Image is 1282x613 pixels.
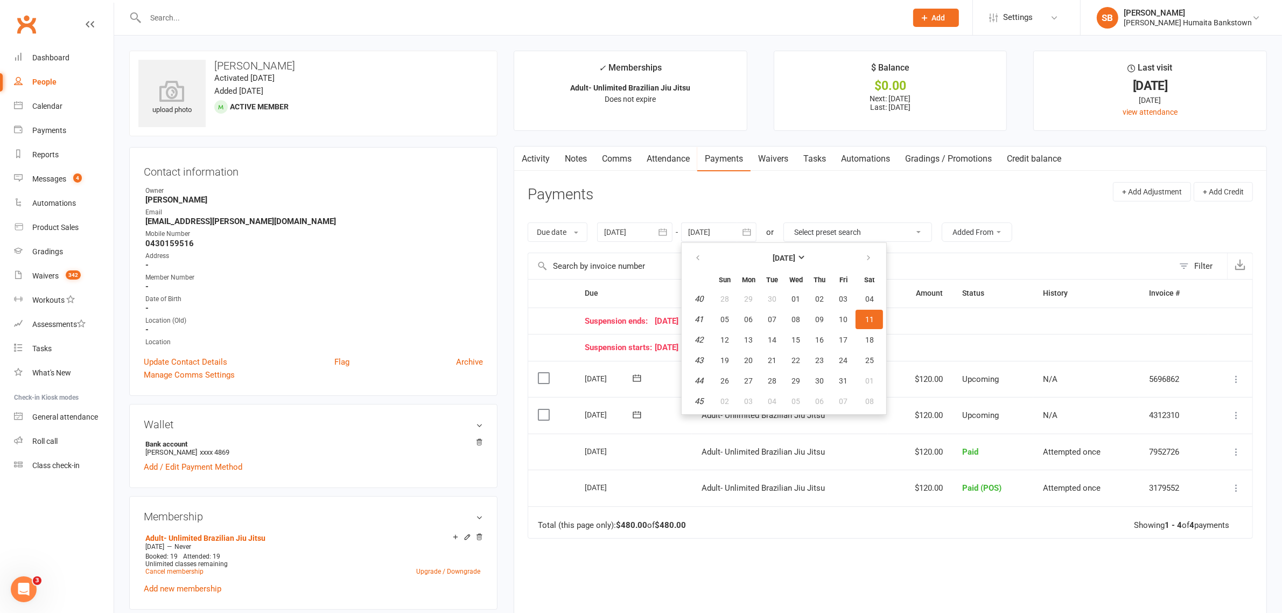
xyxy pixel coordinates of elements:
span: Adult- Unlimited Brazilian Jiu Jitsu [702,483,825,493]
span: N/A [1043,410,1057,420]
button: 30 [808,371,831,391]
button: 01 [784,289,807,309]
button: 27 [737,371,760,391]
td: 7952726 [1139,434,1208,470]
span: 342 [66,270,81,280]
button: 04 [761,392,783,411]
div: SB [1097,7,1118,29]
button: 07 [761,310,783,329]
span: 17 [839,336,847,344]
span: 05 [720,315,729,324]
a: Product Sales [14,215,114,240]
div: Roll call [32,437,58,445]
span: Paid [963,447,979,457]
a: Activity [514,147,557,171]
input: Search... [142,10,899,25]
div: Email [145,207,483,218]
span: Adult- Unlimited Brazilian Jiu Jitsu [702,410,825,420]
a: What's New [14,361,114,385]
button: 16 [808,330,831,350]
span: 18 [865,336,874,344]
td: $120.00 [888,397,953,434]
button: 02 [713,392,736,411]
span: 12 [720,336,729,344]
div: Automations [32,199,76,207]
span: xxxx 4869 [200,448,229,456]
span: Does not expire [605,95,656,103]
a: Waivers 342 [14,264,114,288]
div: [DATE] [585,406,634,423]
strong: 4 [1189,520,1194,530]
button: 15 [784,330,807,350]
span: 15 [791,336,800,344]
a: Add new membership [144,584,221,594]
div: Workouts [32,296,65,304]
h3: Contact information [144,162,483,178]
span: Booked: 19 [145,553,178,560]
span: 30 [815,377,824,385]
a: Archive [456,356,483,368]
strong: 0430159516 [145,239,483,248]
button: 13 [737,330,760,350]
button: 06 [808,392,831,411]
div: [DATE] [585,317,1199,326]
button: 08 [784,310,807,329]
span: N/A [1043,374,1057,384]
button: 07 [832,392,854,411]
a: Dashboard [14,46,114,70]
h3: [PERSON_NAME] [138,60,488,72]
div: [PERSON_NAME] Humaita Bankstown [1124,18,1252,27]
th: Due [575,280,692,307]
a: Add / Edit Payment Method [144,461,242,473]
div: $0.00 [784,80,997,92]
strong: [EMAIL_ADDRESS][PERSON_NAME][DOMAIN_NAME] [145,217,483,226]
span: 22 [791,356,800,365]
a: People [14,70,114,94]
div: [PERSON_NAME] [1124,8,1252,18]
a: Workouts [14,288,114,312]
span: 04 [865,295,874,303]
div: What's New [32,368,71,377]
button: 05 [784,392,807,411]
strong: [DATE] [773,254,795,262]
div: Location (Old) [145,316,483,326]
button: 25 [856,351,883,370]
button: 14 [761,330,783,350]
span: 20 [744,356,753,365]
small: Monday [742,276,755,284]
a: view attendance [1123,108,1178,116]
span: Upcoming [963,374,999,384]
span: Paid (POS) [963,483,1002,493]
a: Class kiosk mode [14,454,114,478]
div: General attendance [32,413,98,421]
input: Search by invoice number [528,253,1174,279]
span: 02 [720,397,729,406]
button: 29 [784,371,807,391]
a: Payments [14,119,114,143]
a: Calendar [14,94,114,119]
span: 26 [720,377,729,385]
span: 06 [744,315,753,324]
span: Adult- Unlimited Brazilian Jiu Jitsu [702,447,825,457]
span: Attempted once [1043,483,1101,493]
a: Tasks [796,147,833,171]
span: 08 [791,315,800,324]
td: 4312310 [1139,397,1208,434]
span: 06 [815,397,824,406]
div: [DATE] [1043,94,1257,106]
em: 44 [695,376,703,386]
a: Flag [334,356,349,368]
small: Thursday [814,276,825,284]
span: 04 [768,397,776,406]
span: 23 [815,356,824,365]
span: 30 [768,295,776,303]
th: History [1033,280,1139,307]
button: 22 [784,351,807,370]
a: Clubworx [13,11,40,38]
small: Sunday [719,276,731,284]
span: 27 [744,377,753,385]
td: $120.00 [888,470,953,506]
span: 09 [815,315,824,324]
span: 07 [768,315,776,324]
div: [DATE] [1043,80,1257,92]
